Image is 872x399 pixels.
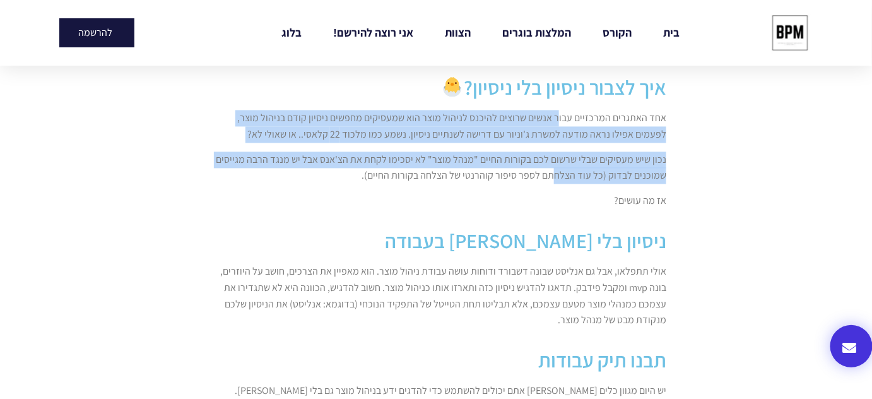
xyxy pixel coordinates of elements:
[445,18,471,47] a: הצוות
[663,18,680,47] a: בית
[206,263,666,328] p: אולי תתפלאו, אבל גם אנליסט שבונה דשבורד ודוחות עושה עבודת ניהול מוצר. הוא מאפיין את הצרכים, חושב ...
[206,152,666,184] p: נכון שיש מעסיקים שבלי שרשום לכם בקורות החיים "מנהל מוצר" לא יסכימו לקחת את הצ'אנס אבל יש מנגד הרב...
[767,9,813,56] img: cropped-bpm-logo-1.jpeg
[206,110,666,142] p: אחד האתגרים המרכזיים עבור אנשים שרוצים להיכנס לניהול מוצר הוא שמעסיקים מחפשים ניסיון קודם בניהול ...
[206,193,666,209] p: אז מה עושים?
[502,18,571,47] a: המלצות בוגרים
[206,230,666,251] h2: ניסיון בלי [PERSON_NAME] בעבודה
[206,350,666,370] h2: תבנו תיק עבודות
[78,28,112,38] span: להרשמה
[281,18,302,47] a: בלוג
[59,18,134,47] a: להרשמה
[206,76,666,97] h2: איך לצבור ניסיון בלי ניסיון?
[603,18,632,47] a: הקורס
[226,18,736,47] nav: Menu
[442,76,463,97] img: 🐣
[333,18,413,47] a: אני רוצה להירשם!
